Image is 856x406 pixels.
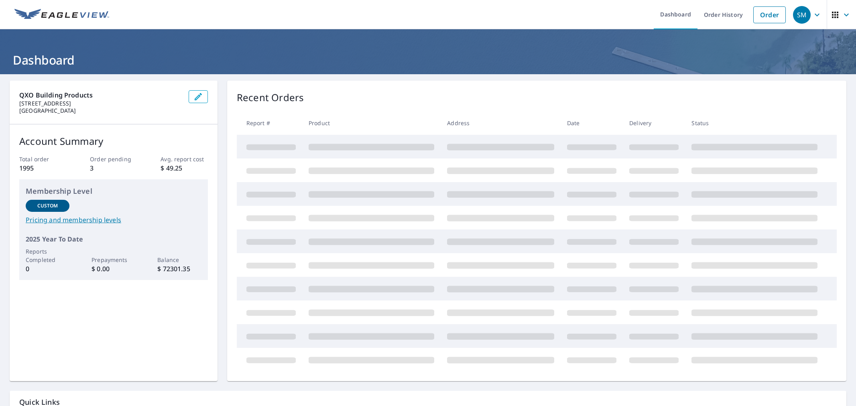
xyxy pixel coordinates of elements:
th: Report # [237,111,302,135]
p: [GEOGRAPHIC_DATA] [19,107,182,114]
p: Recent Orders [237,90,304,105]
p: Reports Completed [26,247,69,264]
p: Avg. report cost [161,155,207,163]
p: QXO Building Products [19,90,182,100]
h1: Dashboard [10,52,846,68]
th: Status [685,111,824,135]
th: Delivery [623,111,685,135]
p: Balance [157,256,201,264]
p: Order pending [90,155,137,163]
p: Membership Level [26,186,201,197]
img: EV Logo [14,9,109,21]
th: Address [441,111,561,135]
p: 3 [90,163,137,173]
p: 0 [26,264,69,274]
p: Custom [37,202,58,209]
p: $ 0.00 [91,264,135,274]
p: Total order [19,155,66,163]
p: Prepayments [91,256,135,264]
a: Order [753,6,786,23]
th: Product [302,111,441,135]
a: Pricing and membership levels [26,215,201,225]
p: $ 72301.35 [157,264,201,274]
p: $ 49.25 [161,163,207,173]
div: SM [793,6,811,24]
p: 2025 Year To Date [26,234,201,244]
p: 1995 [19,163,66,173]
p: [STREET_ADDRESS] [19,100,182,107]
th: Date [561,111,623,135]
p: Account Summary [19,134,208,148]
